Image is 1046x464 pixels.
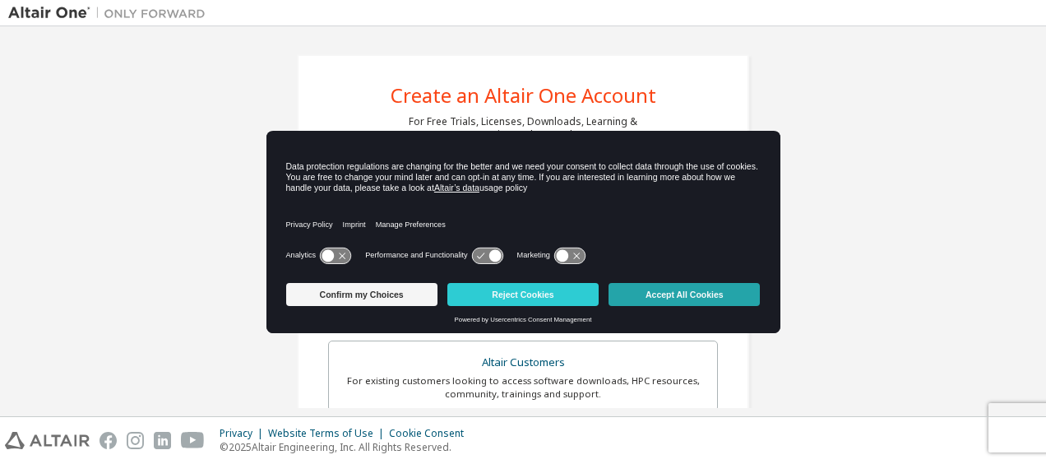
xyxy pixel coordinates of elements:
img: youtube.svg [181,432,205,449]
div: Privacy [220,427,268,440]
div: Website Terms of Use [268,427,389,440]
div: Altair Customers [339,351,707,374]
img: instagram.svg [127,432,144,449]
img: Altair One [8,5,214,21]
img: linkedin.svg [154,432,171,449]
div: For existing customers looking to access software downloads, HPC resources, community, trainings ... [339,374,707,401]
div: Cookie Consent [389,427,474,440]
div: For Free Trials, Licenses, Downloads, Learning & Documentation and so much more. [409,115,637,142]
div: Create an Altair One Account [391,86,656,105]
img: facebook.svg [100,432,117,449]
img: altair_logo.svg [5,432,90,449]
p: © 2025 Altair Engineering, Inc. All Rights Reserved. [220,440,474,454]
